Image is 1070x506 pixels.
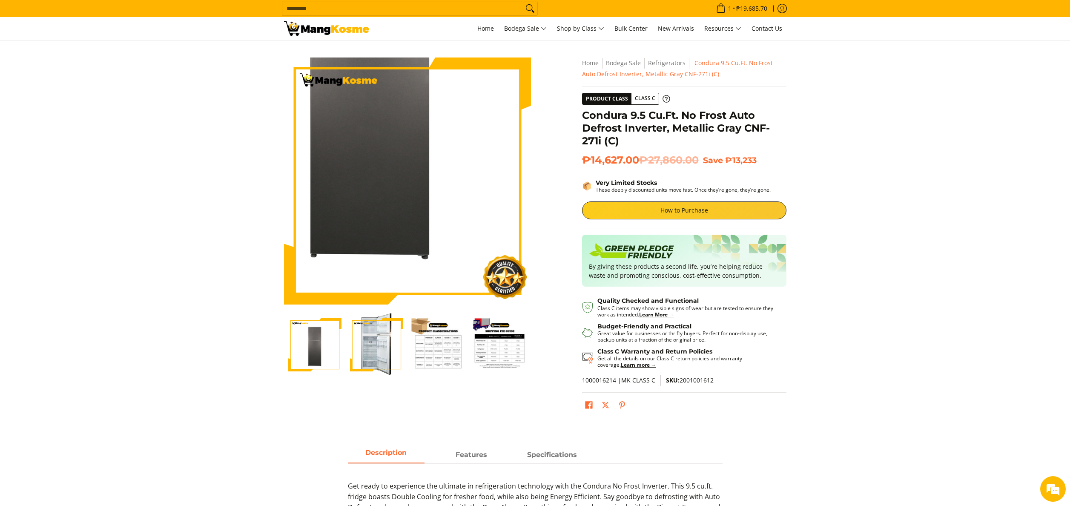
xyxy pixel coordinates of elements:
a: Learn more → [621,361,656,368]
img: Condura 9.5 Cu.Ft. No Frost Auto Defrost Inverter, Metallic Gray CNF-271i (C)-3 [412,318,465,371]
span: Condura 9.5 Cu.Ft. No Frost Auto Defrost Inverter, Metallic Gray CNF-271i (C) [582,59,773,78]
span: 1 [727,6,733,11]
a: Description [348,447,425,463]
span: Bodega Sale [504,23,547,34]
p: Get all the details on our Class C return policies and warranty coverage. [597,355,778,368]
span: ₱13,233 [725,155,757,165]
strong: Budget-Friendly and Practical [597,322,691,330]
span: Product Class [582,93,631,104]
a: Home [473,17,498,40]
span: Description [348,447,425,463]
strong: Very Limited Stocks [596,179,657,187]
span: Features [433,447,510,463]
span: Shop by Class [557,23,604,34]
span: ₱19,685.70 [735,6,769,11]
a: Pin on Pinterest [616,399,628,414]
span: New Arrivals [658,24,694,32]
a: How to Purchase [582,201,786,219]
a: Home [582,59,599,67]
img: Condura 9.5 Cu.Ft. No Frost Auto Defrost Inverter, Metallic Gray CNF-271i (C)-1 [288,318,341,371]
a: Contact Us [747,17,786,40]
a: Shop by Class [553,17,608,40]
a: Bodega Sale [500,17,551,40]
a: Refrigerators [648,59,686,67]
p: These deeply discounted units move fast. Once they’re gone, they’re gone. [596,187,771,193]
span: Contact Us [752,24,782,32]
span: • [714,4,770,13]
nav: Breadcrumbs [582,57,786,80]
span: SKU: [666,376,680,384]
a: Resources [700,17,746,40]
span: 1000016214 |MK CLASS C [582,376,655,384]
p: Class C items may show visible signs of wear but are tested to ensure they work as intended. [597,305,778,318]
img: Badge sustainability green pledge friendly [589,241,674,262]
a: Description 1 [433,447,510,463]
span: Save [703,155,723,165]
span: Resources [704,23,741,34]
img: Condura 9.5 Cu.Ft. No Frost Auto Defrost Inverter, Metallic Gray CNF-271i (C) [284,57,531,305]
span: Class C [631,93,659,104]
span: ₱14,627.00 [582,154,699,167]
a: Product Class Class C [582,93,670,105]
button: Search [523,2,537,15]
p: By giving these products a second life, you’re helping reduce waste and promoting conscious, cost... [589,262,780,280]
del: ₱27,860.00 [639,154,699,167]
span: 2001001612 [666,376,714,384]
img: Condura 9.5 Cu.Ft. No Frost Auto Defrost Inverter, Metallic Gray CNF-2 | Mang Kosme [284,21,369,36]
a: New Arrivals [654,17,698,40]
a: Bodega Sale [606,59,641,67]
nav: Main Menu [378,17,786,40]
img: Condura 9.5 Cu.Ft. No Frost Auto Defrost Inverter, Metallic Gray CNF-271i (C)-4 [473,318,527,371]
a: Learn More → [639,311,674,318]
a: Post on X [600,399,611,414]
strong: Quality Checked and Functional [597,297,699,305]
span: Bulk Center [614,24,648,32]
p: Great value for businesses or thrifty buyers. Perfect for non-display use, backup units at a frac... [597,330,778,343]
img: Condura 9.5 Cu.Ft. No Frost Auto Defrost Inverter, Metallic Gray CNF-271i (C)-2 [350,313,403,377]
span: Specifications [514,447,591,463]
a: Bulk Center [610,17,652,40]
h1: Condura 9.5 Cu.Ft. No Frost Auto Defrost Inverter, Metallic Gray CNF-271i (C) [582,109,786,147]
a: Description 2 [514,447,591,463]
a: Share on Facebook [583,399,595,414]
strong: Class C Warranty and Return Policies [597,348,712,355]
span: Home [477,24,494,32]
